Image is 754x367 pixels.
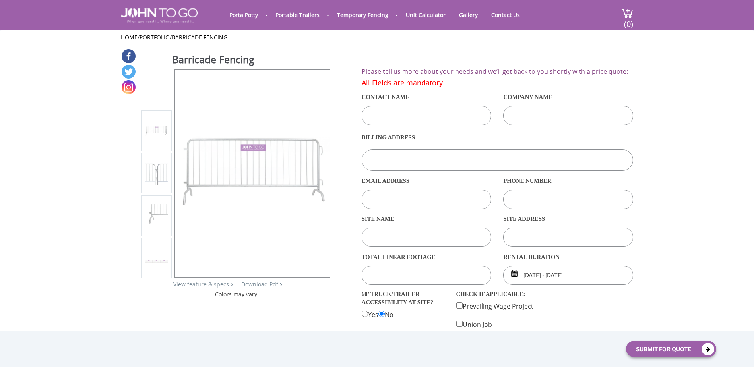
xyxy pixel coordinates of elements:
[122,65,136,79] a: Twitter
[626,341,716,357] button: Submit For Quote
[331,7,394,23] a: Temporary Fencing
[624,12,633,29] span: (0)
[503,174,633,188] label: Phone Number
[122,80,136,94] a: Instagram
[362,174,492,188] label: Email Address
[362,212,492,226] label: Site Name
[362,68,633,75] h2: Please tell us more about your needs and we’ll get back to you shortly with a price quote:
[400,7,452,23] a: Unit Calculator
[453,7,484,23] a: Gallery
[362,288,444,308] label: 60’ TRUCK/TRAILER ACCESSIBILITY AT SITE?
[356,288,450,358] div: Yes No Yes No
[362,91,492,104] label: Contact Name
[145,161,168,185] img: Product
[456,288,539,300] label: check if applicable:
[362,327,444,347] label: 25’ from where driver can park?
[140,33,170,41] a: Portfolio
[121,33,138,41] a: Home
[172,33,227,41] a: Barricade Fencing
[231,283,233,286] img: right arrow icon
[121,33,633,41] ul: / /
[503,212,633,226] label: Site Address
[145,260,168,264] img: Product
[241,280,278,288] a: Download Pdf
[223,7,264,23] a: Porta Potty
[485,7,526,23] a: Contact Us
[362,79,633,87] h4: All Fields are mandatory
[145,204,168,227] img: Product
[269,7,326,23] a: Portable Trailers
[503,91,633,104] label: Company Name
[621,8,633,19] img: cart a
[280,283,282,286] img: chevron.png
[503,266,633,285] input: Start date | End date
[362,250,492,264] label: Total linear footage
[173,280,229,288] a: View feature & specs
[145,123,168,139] img: Product
[450,288,545,347] div: Prevailing Wage Project Union Job Tax Exempt/No Tax
[141,290,331,298] div: Colors may vary
[362,128,633,147] label: Billing Address
[175,122,330,225] img: Product
[503,250,633,264] label: rental duration
[172,52,331,68] h1: Barricade Fencing
[122,49,136,63] a: Facebook
[121,8,198,23] img: JOHN to go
